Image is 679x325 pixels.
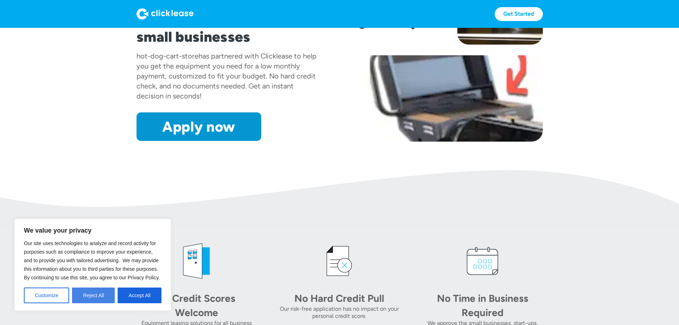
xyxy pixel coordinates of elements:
h1: Equipment leasing for small businesses [137,11,321,45]
p: We value your privacy [24,226,161,235]
span: Our site uses technologies to analyze and record activity for purposes such as compliance to impr... [24,240,160,280]
div: No Hard Credit Pull [289,291,389,305]
button: Customize [24,288,69,303]
div: has partnered with Clicklease to help you get the equipment you need for a low monthly payment, c... [137,52,317,100]
button: Accept All [118,288,161,303]
div: All Credit Scores Welcome [146,291,246,320]
a: Apply now [137,112,261,141]
div: We value your privacy [14,219,171,311]
img: calendar icon [461,240,504,283]
div: Our risk-free application has no impact on your personal credit score. [279,305,400,320]
img: Logo [137,8,194,20]
a: Get Started [495,7,543,21]
img: credit icon [318,240,361,283]
div: hot-dog-cart-store [137,52,199,60]
button: Reject All [72,288,115,303]
img: welcome icon [175,240,218,283]
div: No Time in Business Required [433,291,533,320]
